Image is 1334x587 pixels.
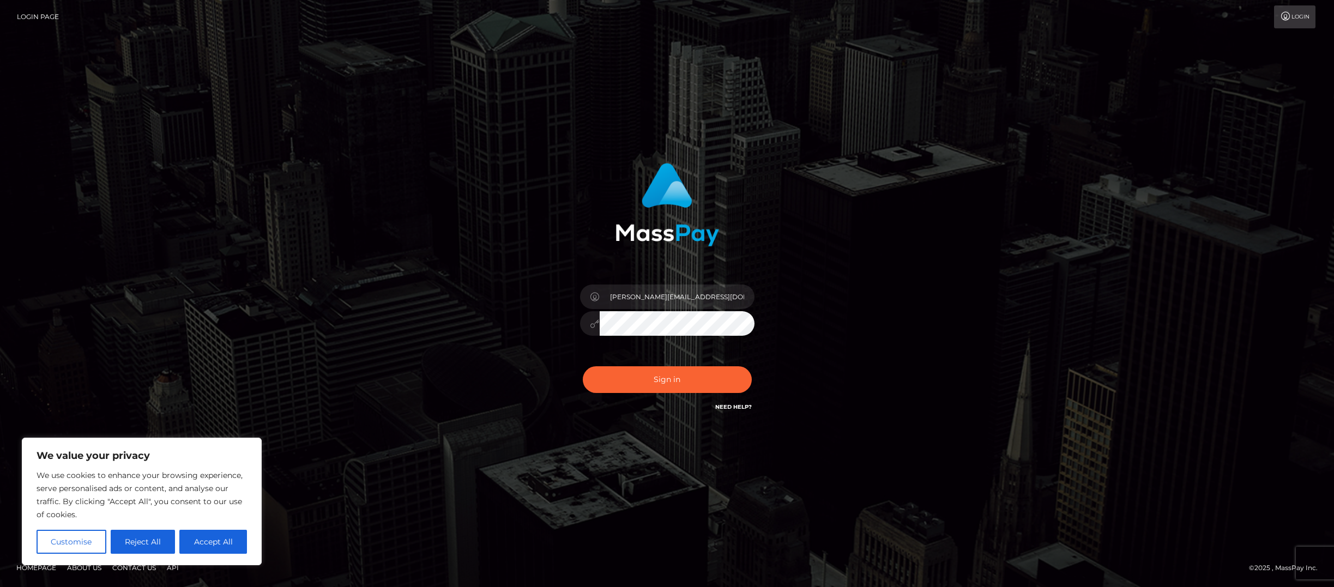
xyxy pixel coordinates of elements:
a: Homepage [12,559,61,576]
a: About Us [63,559,106,576]
img: MassPay Login [615,163,719,246]
div: We value your privacy [22,438,262,565]
div: © 2025 , MassPay Inc. [1249,562,1326,574]
button: Sign in [583,366,752,393]
input: Username... [600,285,754,309]
button: Customise [37,530,106,554]
button: Reject All [111,530,176,554]
a: Login Page [17,5,59,28]
p: We value your privacy [37,449,247,462]
a: API [162,559,183,576]
p: We use cookies to enhance your browsing experience, serve personalised ads or content, and analys... [37,469,247,521]
a: Login [1274,5,1315,28]
button: Accept All [179,530,247,554]
a: Need Help? [715,403,752,410]
a: Contact Us [108,559,160,576]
